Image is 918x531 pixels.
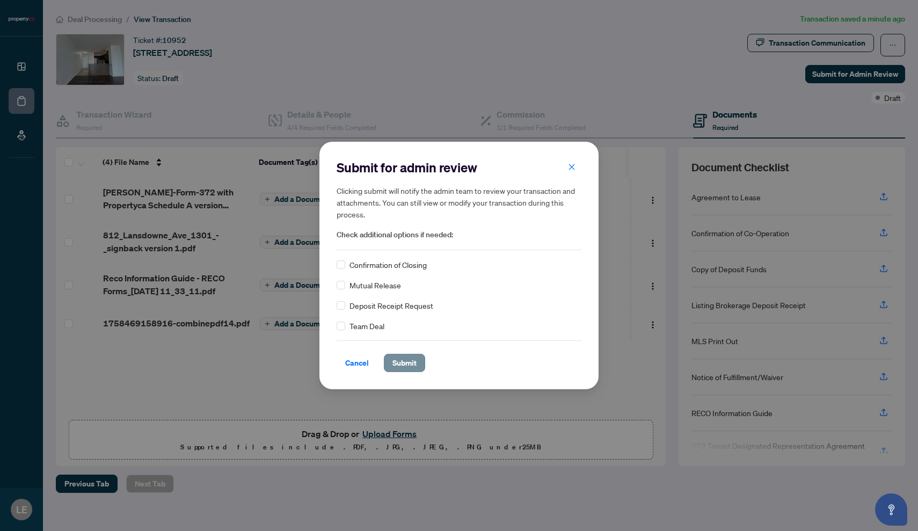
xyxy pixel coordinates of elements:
[392,354,417,372] span: Submit
[337,229,581,241] span: Check additional options if needed:
[337,354,377,372] button: Cancel
[349,259,427,271] span: Confirmation of Closing
[568,163,575,171] span: close
[337,185,581,220] h5: Clicking submit will notify the admin team to review your transaction and attachments. You can st...
[875,493,907,526] button: Open asap
[349,279,401,291] span: Mutual Release
[349,300,433,311] span: Deposit Receipt Request
[349,320,384,332] span: Team Deal
[345,354,369,372] span: Cancel
[384,354,425,372] button: Submit
[337,159,581,176] h2: Submit for admin review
